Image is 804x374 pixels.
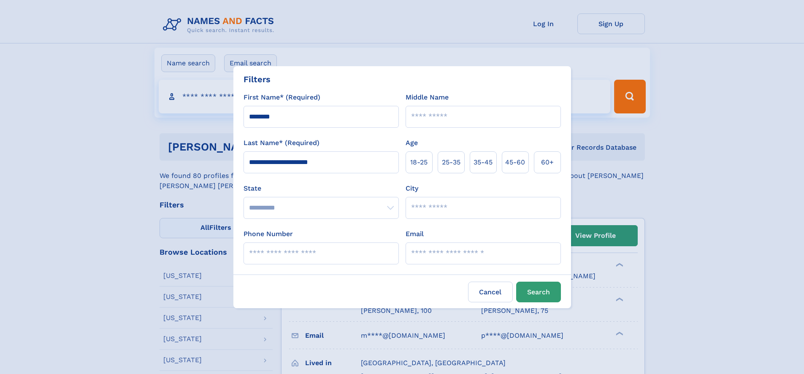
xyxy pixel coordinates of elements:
[406,138,418,148] label: Age
[406,229,424,239] label: Email
[468,282,513,302] label: Cancel
[406,183,418,194] label: City
[406,92,449,102] label: Middle Name
[474,157,493,167] span: 35‑45
[516,282,561,302] button: Search
[244,73,271,86] div: Filters
[244,138,319,148] label: Last Name* (Required)
[244,229,293,239] label: Phone Number
[244,92,320,102] label: First Name* (Required)
[442,157,460,167] span: 25‑35
[541,157,554,167] span: 60+
[410,157,428,167] span: 18‑25
[505,157,525,167] span: 45‑60
[244,183,399,194] label: State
